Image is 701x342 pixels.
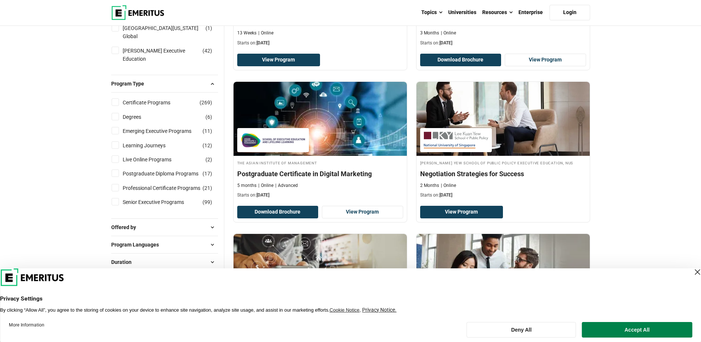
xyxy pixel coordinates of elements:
[123,113,156,121] a: Degrees
[237,192,403,198] p: Starts on:
[234,82,407,202] a: Digital Marketing Course by The Asian Institute of Management - September 30, 2025 The Asian Inst...
[111,78,218,89] button: Program Type
[420,182,439,189] p: 2 Months
[416,234,590,308] img: Postgraduate Diploma Program in General Management (E-Learning) | Online Business Management Course
[203,184,212,192] span: ( )
[420,30,439,36] p: 3 Months
[441,30,456,36] p: Online
[207,114,210,120] span: 6
[439,192,452,198] span: [DATE]
[420,40,586,46] p: Starts on:
[256,192,269,198] span: [DATE]
[237,40,403,46] p: Starts on:
[123,170,213,178] a: Postgraduate Diploma Programs
[237,206,319,218] button: Download Brochure
[258,30,273,36] p: Online
[416,82,590,156] img: Negotiation Strategies for Success | Online Leadership Course
[203,47,212,55] span: ( )
[237,54,320,66] a: View Program
[204,199,210,205] span: 99
[111,239,218,250] button: Program Languages
[441,182,456,189] p: Online
[111,80,150,88] span: Program Type
[123,127,206,135] a: Emerging Executive Programs
[549,5,590,20] a: Login
[111,222,218,233] button: Offered by
[256,40,269,46] span: [DATE]
[505,54,586,66] a: View Program
[203,198,212,206] span: ( )
[237,30,256,36] p: 13 Weeks
[111,241,165,249] span: Program Languages
[420,160,586,166] h4: [PERSON_NAME] Yew School of Public Policy Executive Education, NUS
[205,113,212,121] span: ( )
[204,128,210,134] span: 11
[234,234,407,308] img: Digital Marketing: Strategies, Models and Frameworks | Online Digital Marketing Course
[275,182,298,189] p: Advanced
[204,142,210,148] span: 12
[237,160,403,166] h4: The Asian Institute of Management
[439,40,452,46] span: [DATE]
[237,182,256,189] p: 5 months
[237,169,403,178] h4: Postgraduate Certificate in Digital Marketing
[207,157,210,162] span: 2
[420,169,586,178] h4: Negotiation Strategies for Success
[123,198,199,206] a: Senior Executive Programs
[416,82,590,202] a: Leadership Course by Lee Kuan Yew School of Public Policy Executive Education, NUS - September 30...
[204,185,210,191] span: 21
[424,132,488,148] img: Lee Kuan Yew School of Public Policy Executive Education, NUS
[258,182,273,189] p: Online
[203,141,212,150] span: ( )
[123,184,215,192] a: Professional Certificate Programs
[420,54,501,66] button: Download Brochure
[123,141,180,150] a: Learning Journeys
[420,192,586,198] p: Starts on:
[234,82,407,156] img: Postgraduate Certificate in Digital Marketing | Online Digital Marketing Course
[111,258,137,266] span: Duration
[204,48,210,54] span: 42
[123,47,217,63] a: [PERSON_NAME] Executive Education
[111,223,142,231] span: Offered by
[111,256,218,268] button: Duration
[123,98,185,107] a: Certificate Programs
[123,24,217,41] a: [GEOGRAPHIC_DATA][US_STATE] Global
[420,206,503,218] a: View Program
[201,100,210,105] span: 269
[322,206,403,218] a: View Program
[205,155,212,164] span: ( )
[207,25,210,31] span: 1
[205,24,212,32] span: ( )
[241,132,305,148] img: The Asian Institute of Management
[203,127,212,135] span: ( )
[203,170,212,178] span: ( )
[123,155,186,164] a: Live Online Programs
[204,171,210,177] span: 17
[200,98,212,107] span: ( )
